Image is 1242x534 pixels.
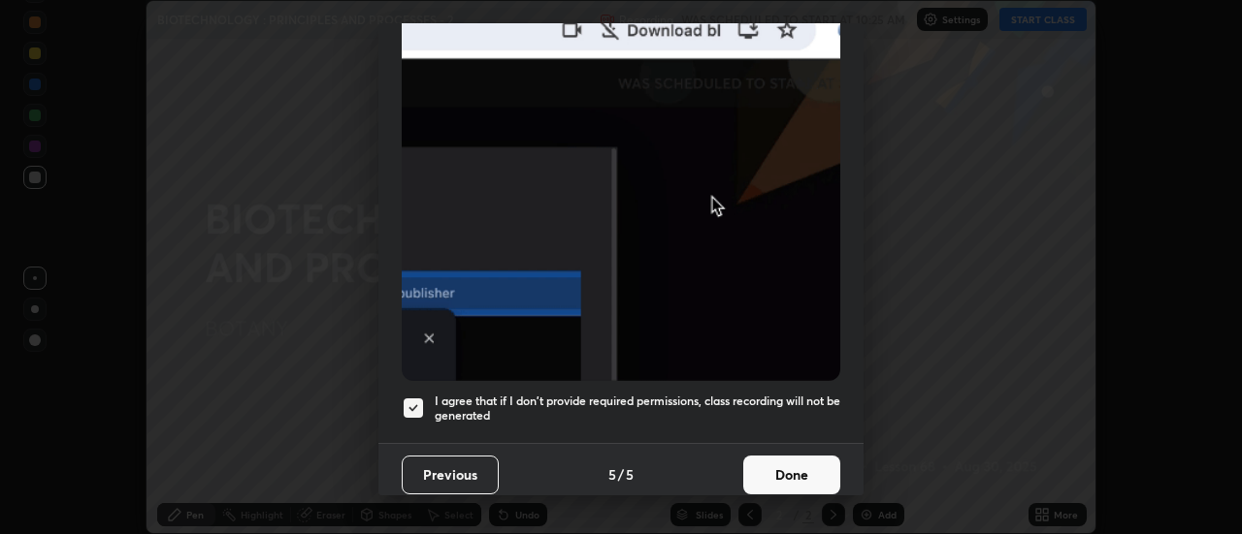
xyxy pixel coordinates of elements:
[743,455,840,494] button: Done
[618,464,624,485] h4: /
[402,455,499,494] button: Previous
[435,393,840,424] h5: I agree that if I don't provide required permissions, class recording will not be generated
[626,464,634,485] h4: 5
[608,464,616,485] h4: 5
